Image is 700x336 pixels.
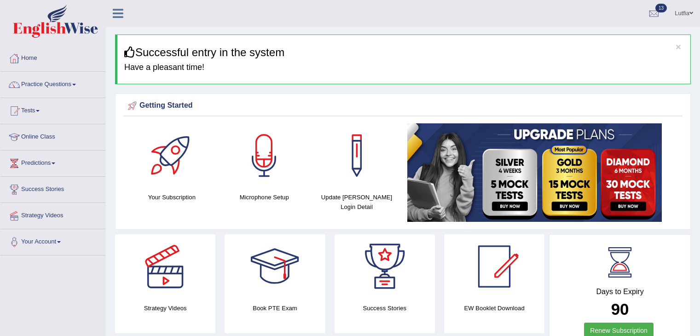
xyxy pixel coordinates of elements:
[0,151,105,174] a: Predictions
[444,303,544,313] h4: EW Booklet Download
[676,42,681,52] button: ×
[0,177,105,200] a: Success Stories
[315,192,399,212] h4: Update [PERSON_NAME] Login Detail
[335,303,435,313] h4: Success Stories
[124,46,683,58] h3: Successful entry in the system
[225,303,325,313] h4: Book PTE Exam
[560,288,680,296] h4: Days to Expiry
[0,72,105,95] a: Practice Questions
[0,46,105,69] a: Home
[0,124,105,147] a: Online Class
[126,99,680,113] div: Getting Started
[0,98,105,121] a: Tests
[655,4,667,12] span: 13
[130,192,214,202] h4: Your Subscription
[124,63,683,72] h4: Have a pleasant time!
[407,123,662,222] img: small5.jpg
[115,303,215,313] h4: Strategy Videos
[611,300,629,318] b: 90
[223,192,306,202] h4: Microphone Setup
[0,203,105,226] a: Strategy Videos
[0,229,105,252] a: Your Account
